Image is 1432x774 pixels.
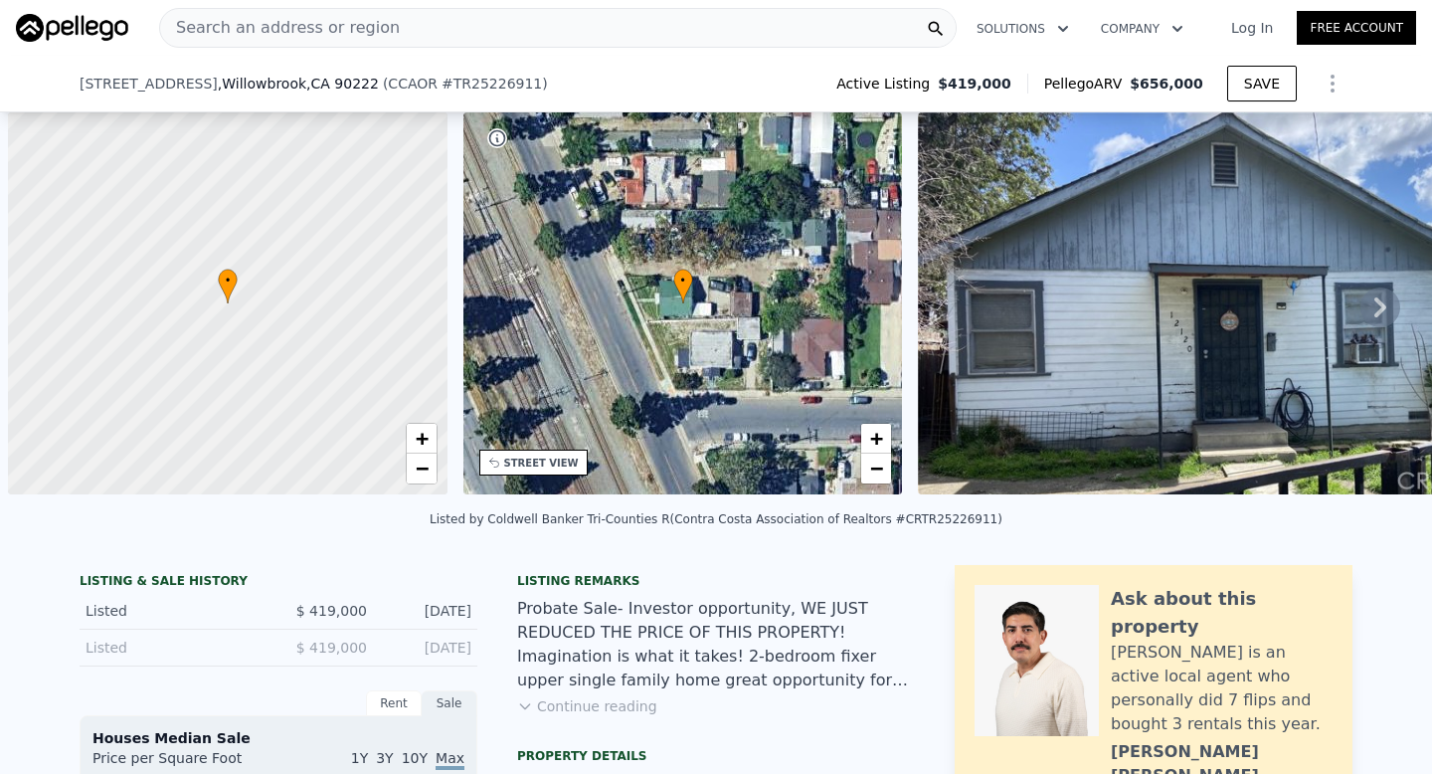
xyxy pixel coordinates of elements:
span: , Willowbrook [218,74,379,94]
span: Pellego ARV [1044,74,1131,94]
button: Show Options [1313,64,1352,103]
span: • [218,272,238,290]
div: Property details [517,748,915,764]
div: Listing remarks [517,573,915,589]
button: SAVE [1227,66,1297,101]
div: Sale [422,690,477,716]
a: Zoom out [861,454,891,484]
button: Continue reading [517,696,657,716]
div: Houses Median Sale [92,728,464,748]
div: ( ) [383,74,548,94]
div: • [673,269,693,303]
img: Pellego [16,14,128,42]
span: 1Y [351,750,368,766]
a: Log In [1207,18,1297,38]
span: Max [436,750,464,770]
span: 3Y [376,750,393,766]
div: [DATE] [383,601,471,621]
span: Active Listing [836,74,938,94]
div: LISTING & SALE HISTORY [80,573,477,593]
span: $ 419,000 [296,603,367,619]
div: STREET VIEW [504,456,579,471]
div: Rent [366,690,422,716]
div: [DATE] [383,638,471,658]
a: Zoom out [407,454,437,484]
div: Listed [86,601,263,621]
span: [STREET_ADDRESS] [80,74,218,94]
div: Listed [86,638,263,658]
button: Solutions [961,11,1085,47]
span: $ 419,000 [296,640,367,656]
span: CCAOR [388,76,438,92]
div: [PERSON_NAME] is an active local agent who personally did 7 flips and bought 3 rentals this year. [1111,641,1333,736]
span: $656,000 [1130,76,1203,92]
div: Listed by Coldwell Banker Tri-Counties R (Contra Costa Association of Realtors #CRTR25226911) [430,512,1002,526]
div: Probate Sale- Investor opportunity, WE JUST REDUCED THE PRICE OF THIS PROPERTY! Imagination is wh... [517,597,915,692]
span: − [870,456,883,481]
span: + [870,426,883,451]
span: • [673,272,693,290]
div: • [218,269,238,303]
span: # TR25226911 [442,76,542,92]
button: Company [1085,11,1199,47]
a: Free Account [1297,11,1416,45]
span: 10Y [402,750,428,766]
a: Zoom in [861,424,891,454]
span: − [415,456,428,481]
div: Ask about this property [1111,585,1333,641]
span: + [415,426,428,451]
a: Zoom in [407,424,437,454]
span: Search an address or region [160,16,400,40]
span: $419,000 [938,74,1011,94]
span: , CA 90222 [306,76,379,92]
